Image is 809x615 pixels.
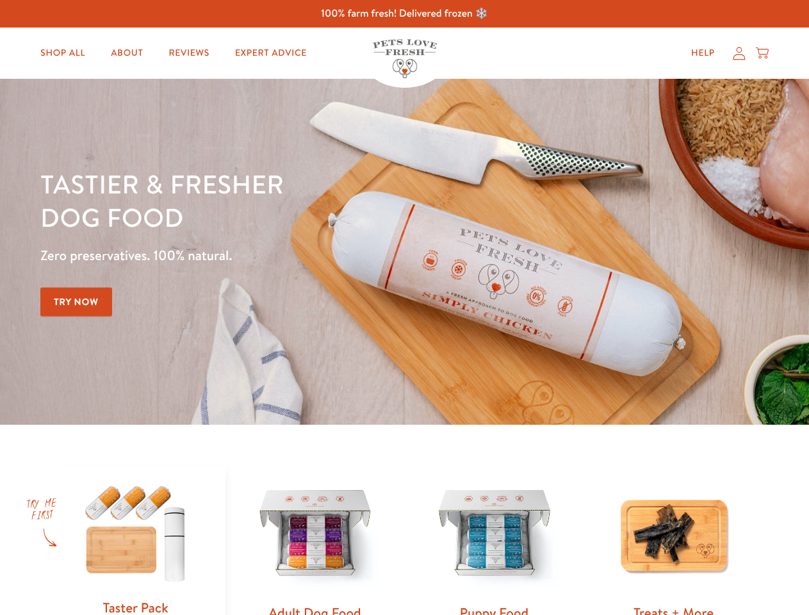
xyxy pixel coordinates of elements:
a: Expert Advice [225,40,317,66]
a: About [101,40,153,66]
a: Try Now [40,288,112,316]
a: Reviews [158,40,219,66]
p: Zero preservatives. 100% natural. [40,244,526,267]
h1: Tastier & fresher dog food [40,167,526,234]
a: Shop All [30,40,95,66]
img: Pets Love Fresh [373,39,437,78]
a: Help [681,40,725,66]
